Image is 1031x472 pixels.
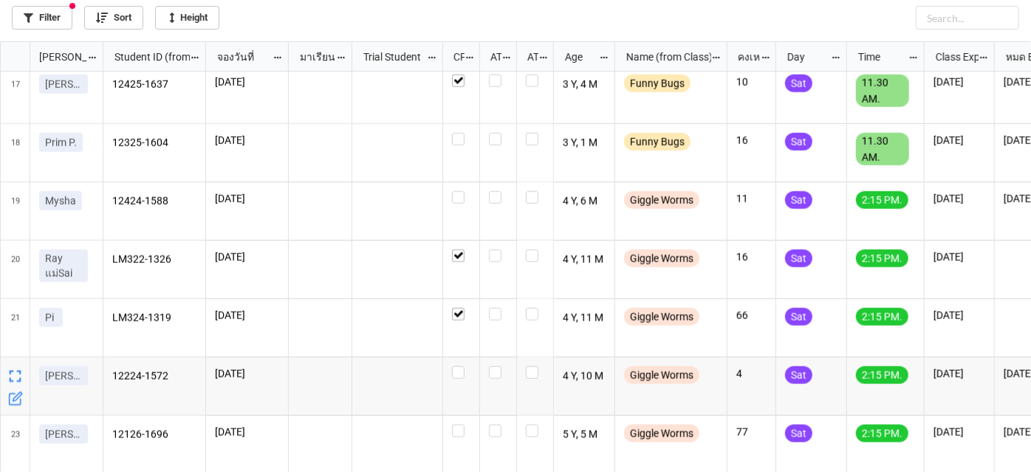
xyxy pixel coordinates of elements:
[45,135,77,150] p: Prim P.
[11,299,20,357] span: 21
[785,75,812,92] div: Sat
[617,49,710,65] div: Name (from Class)
[215,75,279,89] p: [DATE]
[563,308,606,329] p: 4 Y, 11 M
[785,133,812,151] div: Sat
[849,49,908,65] div: Time
[624,250,699,267] div: Giggle Worms
[624,425,699,442] div: Giggle Worms
[106,49,190,65] div: Student ID (from [PERSON_NAME] Name)
[563,366,606,387] p: 4 Y, 10 M
[856,133,909,165] div: 11.30 AM.
[778,49,831,65] div: Day
[215,366,279,381] p: [DATE]
[215,133,279,148] p: [DATE]
[12,6,72,30] a: Filter
[215,250,279,264] p: [DATE]
[1,42,103,72] div: grid
[934,308,985,323] p: [DATE]
[624,75,691,92] div: Funny Bugs
[736,133,767,148] p: 16
[556,49,600,65] div: Age
[736,75,767,89] p: 10
[624,366,699,384] div: Giggle Worms
[45,369,82,383] p: [PERSON_NAME]
[624,308,699,326] div: Giggle Worms
[934,75,985,89] p: [DATE]
[112,425,197,445] p: 12126-1696
[916,6,1019,30] input: Search...
[215,308,279,323] p: [DATE]
[354,49,427,65] div: Trial Student
[624,191,699,209] div: Giggle Worms
[736,250,767,264] p: 16
[291,49,337,65] div: มาเรียน
[736,425,767,439] p: 77
[563,75,606,95] p: 3 Y, 4 M
[215,425,279,439] p: [DATE]
[785,250,812,267] div: Sat
[45,194,76,208] p: Mysha
[45,427,82,442] p: [PERSON_NAME]
[11,124,20,182] span: 18
[155,6,219,30] a: Height
[785,191,812,209] div: Sat
[30,49,87,65] div: [PERSON_NAME] Name
[563,191,606,212] p: 4 Y, 6 M
[11,182,20,240] span: 19
[215,191,279,206] p: [DATE]
[856,250,908,267] div: 2:15 PM.
[934,133,985,148] p: [DATE]
[736,308,767,323] p: 66
[934,191,985,206] p: [DATE]
[563,133,606,154] p: 3 Y, 1 M
[785,366,812,384] div: Sat
[112,308,197,329] p: LM324-1319
[563,425,606,445] p: 5 Y, 5 M
[11,241,20,298] span: 20
[856,425,908,442] div: 2:15 PM.
[112,133,197,154] p: 12325-1604
[208,49,273,65] div: จองวันที่
[11,66,20,123] span: 17
[563,250,606,270] p: 4 Y, 11 M
[45,77,82,92] p: [PERSON_NAME]
[736,366,767,381] p: 4
[112,250,197,270] p: LM322-1326
[482,49,502,65] div: ATT
[934,425,985,439] p: [DATE]
[112,75,197,95] p: 12425-1637
[445,49,465,65] div: CF
[856,308,908,326] div: 2:15 PM.
[927,49,979,65] div: Class Expiration
[518,49,539,65] div: ATK
[112,366,197,387] p: 12224-1572
[856,366,908,384] div: 2:15 PM.
[84,6,143,30] a: Sort
[729,49,760,65] div: คงเหลือ (from Nick Name)
[624,133,691,151] div: Funny Bugs
[45,310,57,325] p: Pi
[856,191,908,209] div: 2:15 PM.
[785,425,812,442] div: Sat
[45,251,82,281] p: Ray แม่Sai
[736,191,767,206] p: 11
[856,75,909,107] div: 11.30 AM.
[112,191,197,212] p: 12424-1588
[934,366,985,381] p: [DATE]
[785,308,812,326] div: Sat
[934,250,985,264] p: [DATE]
